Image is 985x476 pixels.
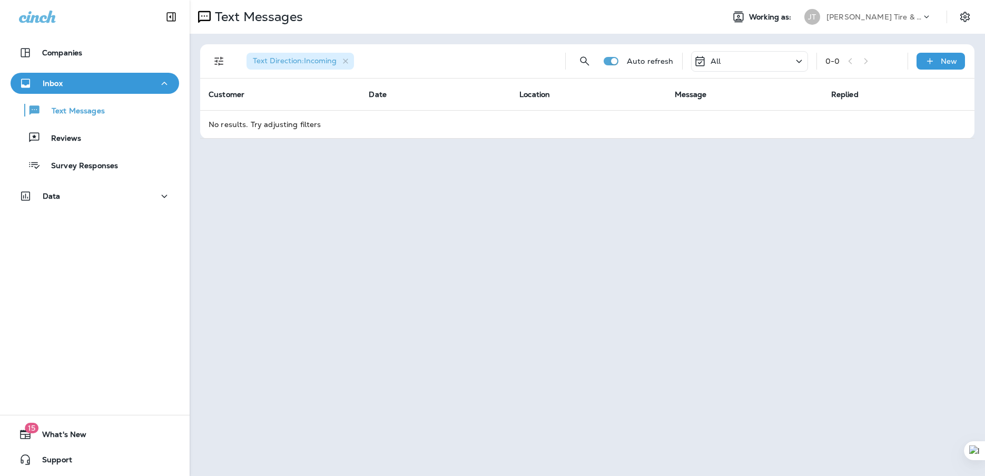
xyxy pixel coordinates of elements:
span: Customer [209,90,244,99]
button: Search Messages [574,51,595,72]
p: Data [43,192,61,200]
p: Inbox [43,79,63,88]
button: Settings [956,7,974,26]
span: Text Direction : Incoming [253,56,337,65]
button: Inbox [11,73,179,94]
span: Support [32,455,72,468]
span: 15 [25,423,38,433]
span: Message [675,90,707,99]
p: Text Messages [41,106,105,116]
div: 0 - 0 [825,57,840,65]
button: Collapse Sidebar [156,6,186,27]
button: Text Messages [11,99,179,121]
p: Text Messages [211,9,303,25]
span: Replied [831,90,859,99]
button: Companies [11,42,179,63]
span: What's New [32,430,86,443]
p: [PERSON_NAME] Tire & Auto [826,13,921,21]
button: Reviews [11,127,179,149]
button: 15What's New [11,424,179,445]
button: Data [11,186,179,207]
span: Location [519,90,550,99]
button: Support [11,449,179,470]
span: Working as: [749,13,794,22]
p: All [711,57,721,65]
span: Date [369,90,387,99]
div: JT [804,9,820,25]
p: Auto refresh [627,57,674,65]
td: No results. Try adjusting filters [200,110,974,138]
p: Reviews [41,134,81,144]
div: Text Direction:Incoming [247,53,354,70]
button: Survey Responses [11,154,179,176]
p: New [941,57,957,65]
button: Filters [209,51,230,72]
p: Companies [42,48,82,57]
p: Survey Responses [41,161,118,171]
